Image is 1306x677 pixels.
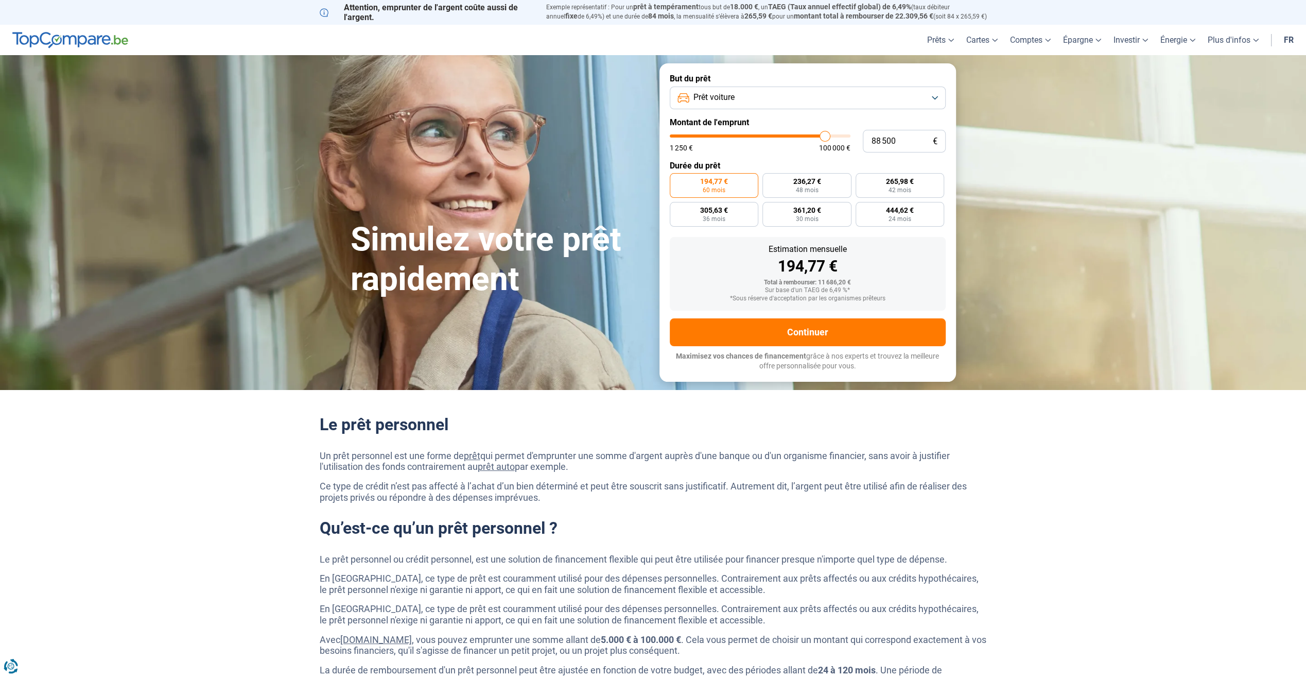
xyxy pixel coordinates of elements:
[793,178,821,185] span: 236,27 €
[320,573,987,595] p: En [GEOGRAPHIC_DATA], ce type de prêt est couramment utilisé pour des dépenses personnelles. Cont...
[601,634,681,645] strong: 5.000 € à 100.000 €
[320,603,987,625] p: En [GEOGRAPHIC_DATA], ce type de prêt est couramment utilisé pour des dépenses personnelles. Cont...
[678,245,937,253] div: Estimation mensuelle
[819,144,850,151] span: 100 000 €
[1278,25,1300,55] a: fr
[1201,25,1265,55] a: Plus d'infos
[730,3,758,11] span: 18.000 €
[351,220,647,299] h1: Simulez votre prêt rapidement
[1107,25,1154,55] a: Investir
[320,554,987,565] p: Le prêt personnel ou crédit personnel, est une solution de financement flexible qui peut être uti...
[320,415,987,434] h2: Le prêt personnel
[670,144,693,151] span: 1 250 €
[889,216,911,222] span: 24 mois
[795,216,818,222] span: 30 mois
[886,207,914,214] span: 444,62 €
[678,287,937,294] div: Sur base d'un TAEG de 6,49 %*
[546,3,987,21] p: Exemple représentatif : Pour un tous but de , un (taux débiteur annuel de 6,49%) et une durée de ...
[648,12,674,20] span: 84 mois
[678,295,937,302] div: *Sous réserve d'acceptation par les organismes prêteurs
[768,3,911,11] span: TAEG (Taux annuel effectif global) de 6,49%
[703,216,725,222] span: 36 mois
[678,259,937,274] div: 194,77 €
[960,25,1004,55] a: Cartes
[1057,25,1107,55] a: Épargne
[670,87,946,109] button: Prêt voiture
[670,318,946,346] button: Continuer
[670,351,946,371] p: grâce à nos experts et trouvez la meilleure offre personnalisée pour vous.
[744,12,772,20] span: 265,59 €
[793,207,821,214] span: 361,20 €
[933,137,937,146] span: €
[700,178,728,185] span: 194,77 €
[464,450,480,461] a: prêt
[12,32,128,48] img: TopCompare
[818,665,876,675] strong: 24 à 120 mois
[886,178,914,185] span: 265,98 €
[320,634,987,656] p: Avec , vous pouvez emprunter une somme allant de . Cela vous permet de choisir un montant qui cor...
[1154,25,1201,55] a: Énergie
[478,461,515,472] a: prêt auto
[320,518,987,538] h2: Qu’est-ce qu’un prêt personnel ?
[670,74,946,83] label: But du prêt
[794,12,933,20] span: montant total à rembourser de 22.309,56 €
[676,352,806,360] span: Maximisez vos chances de financement
[795,187,818,193] span: 48 mois
[633,3,699,11] span: prêt à tempérament
[1004,25,1057,55] a: Comptes
[703,187,725,193] span: 60 mois
[320,450,987,472] p: Un prêt personnel est une forme de qui permet d'emprunter une somme d'argent auprès d'une banque ...
[700,207,728,214] span: 305,63 €
[320,3,534,22] p: Attention, emprunter de l'argent coûte aussi de l'argent.
[340,634,412,645] a: [DOMAIN_NAME]
[565,12,578,20] span: fixe
[670,161,946,171] label: Durée du prêt
[693,92,735,103] span: Prêt voiture
[320,481,987,503] p: Ce type de crédit n’est pas affecté à l’achat d’un bien déterminé et peut être souscrit sans just...
[670,117,946,127] label: Montant de l'emprunt
[921,25,960,55] a: Prêts
[889,187,911,193] span: 42 mois
[678,279,937,286] div: Total à rembourser: 11 686,20 €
